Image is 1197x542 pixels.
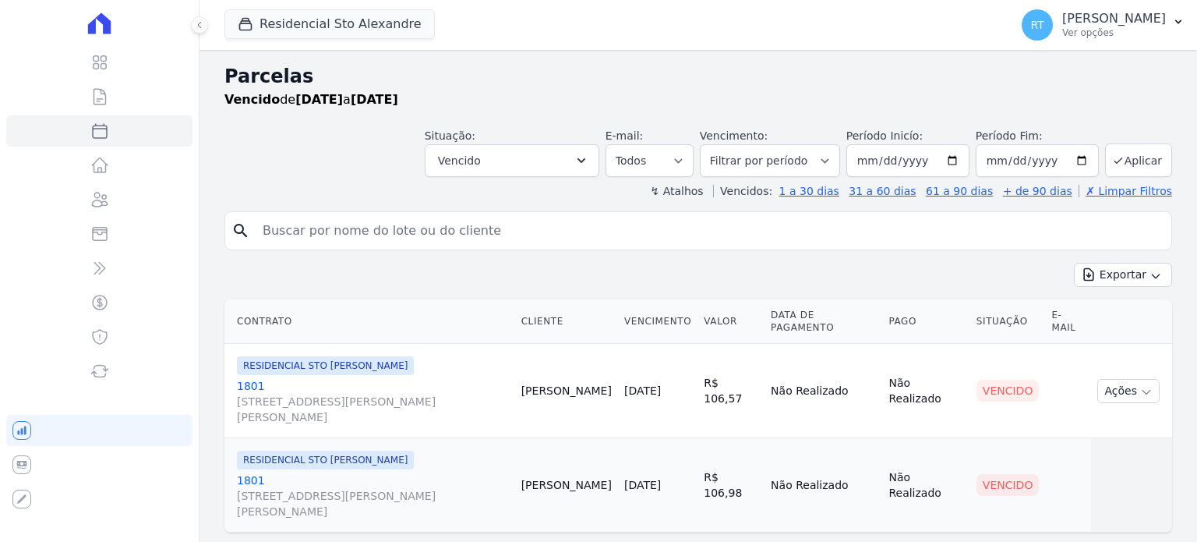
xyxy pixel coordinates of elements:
th: Pago [882,299,969,344]
div: Vencido [976,474,1040,496]
td: [PERSON_NAME] [515,438,618,533]
label: E-mail: [606,129,644,142]
a: 1 a 30 dias [779,185,839,197]
th: Valor [697,299,764,344]
p: [PERSON_NAME] [1062,11,1166,27]
a: [DATE] [624,479,661,491]
i: search [231,221,250,240]
label: Período Inicío: [846,129,923,142]
th: Vencimento [618,299,697,344]
span: RT [1030,19,1043,30]
span: [STREET_ADDRESS][PERSON_NAME][PERSON_NAME] [237,488,509,519]
a: 1801[STREET_ADDRESS][PERSON_NAME][PERSON_NAME] [237,473,509,519]
td: R$ 106,98 [697,438,764,533]
th: Contrato [224,299,515,344]
th: Data de Pagamento [764,299,882,344]
p: de a [224,90,398,109]
span: RESIDENCIAL STO [PERSON_NAME] [237,356,414,375]
input: Buscar por nome do lote ou do cliente [253,215,1165,246]
h2: Parcelas [224,62,1172,90]
td: R$ 106,57 [697,344,764,438]
a: 31 a 60 dias [849,185,916,197]
a: [DATE] [624,384,661,397]
button: RT [PERSON_NAME] Ver opções [1009,3,1197,47]
button: Exportar [1074,263,1172,287]
a: 1801[STREET_ADDRESS][PERSON_NAME][PERSON_NAME] [237,378,509,425]
a: 61 a 90 dias [926,185,993,197]
label: ↯ Atalhos [650,185,703,197]
label: Situação: [425,129,475,142]
button: Aplicar [1105,143,1172,177]
a: ✗ Limpar Filtros [1079,185,1172,197]
div: Vencido [976,380,1040,402]
label: Vencidos: [713,185,772,197]
th: E-mail [1045,299,1091,344]
button: Residencial Sto Alexandre [224,9,435,39]
span: [STREET_ADDRESS][PERSON_NAME][PERSON_NAME] [237,394,509,425]
td: Não Realizado [882,438,969,533]
th: Situação [970,299,1046,344]
span: Vencido [438,151,481,170]
button: Ações [1097,379,1160,403]
label: Período Fim: [976,128,1099,144]
label: Vencimento: [700,129,768,142]
span: RESIDENCIAL STO [PERSON_NAME] [237,451,414,469]
strong: [DATE] [295,92,343,107]
td: Não Realizado [764,438,882,533]
button: Vencido [425,144,599,177]
p: Ver opções [1062,27,1166,39]
td: Não Realizado [882,344,969,438]
td: Não Realizado [764,344,882,438]
a: + de 90 dias [1003,185,1072,197]
td: [PERSON_NAME] [515,344,618,438]
strong: [DATE] [351,92,398,107]
strong: Vencido [224,92,280,107]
